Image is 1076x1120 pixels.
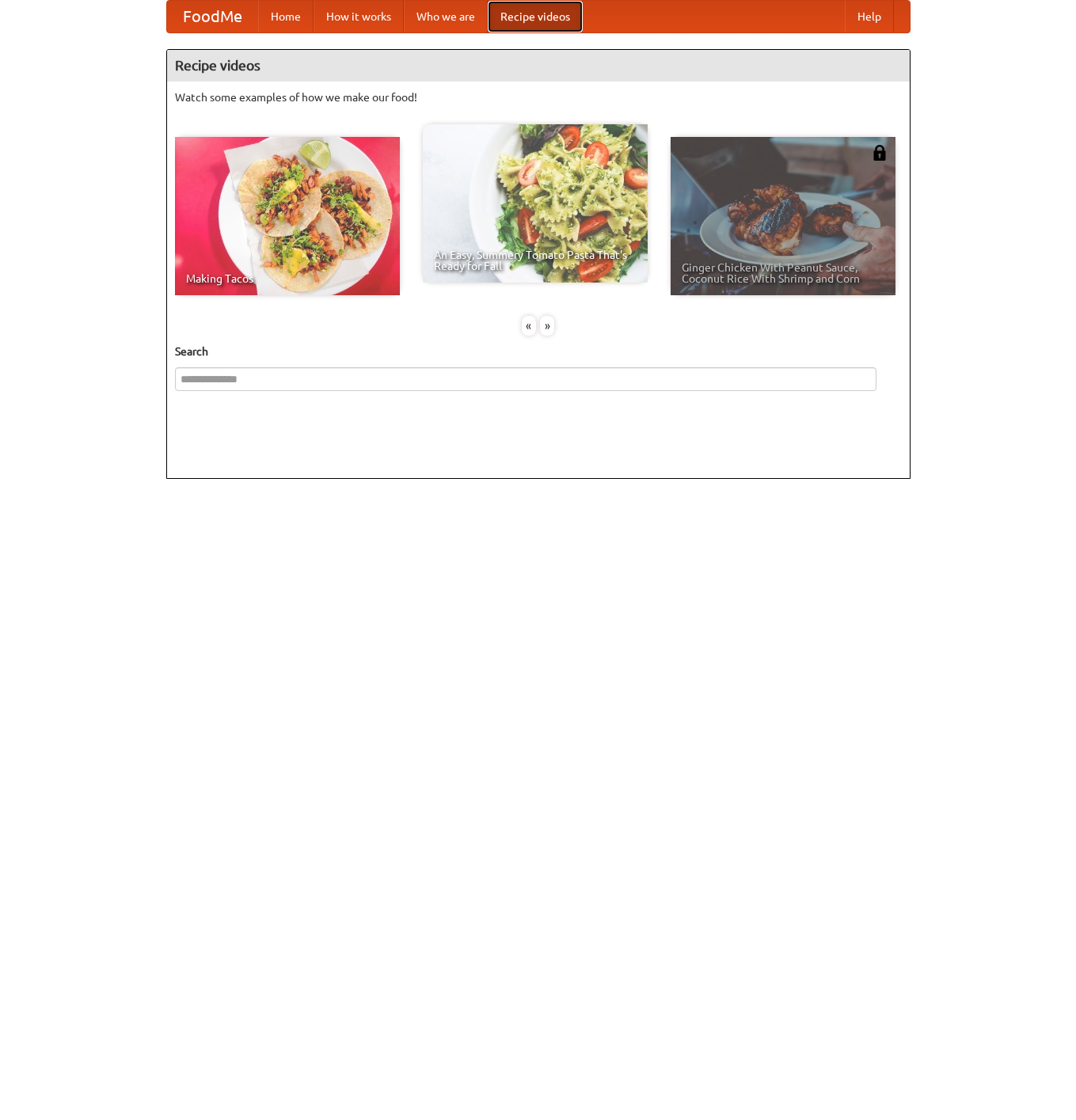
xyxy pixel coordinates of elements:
a: Help [845,1,894,32]
div: « [522,316,536,336]
h5: Search [175,344,902,359]
div: » [540,316,554,336]
a: An Easy, Summery Tomato Pasta That's Ready for Fall [423,124,648,283]
a: FoodMe [167,1,258,32]
span: An Easy, Summery Tomato Pasta That's Ready for Fall [434,249,637,271]
span: Making Tacos [186,273,389,284]
a: Recipe videos [488,1,583,32]
p: Watch some examples of how we make our food! [175,89,902,105]
a: Who we are [404,1,488,32]
img: 483408.png [872,145,888,161]
a: How it works [314,1,404,32]
a: Making Tacos [175,137,400,295]
a: Home [258,1,314,32]
h4: Recipe videos [167,50,910,82]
